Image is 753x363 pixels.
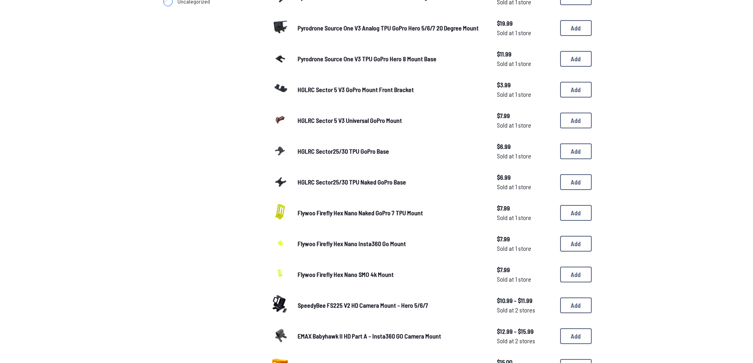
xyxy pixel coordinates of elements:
img: image [269,108,291,130]
button: Add [560,267,592,282]
a: image [269,324,291,348]
button: Add [560,51,592,67]
img: image [269,231,291,254]
img: image [269,201,291,223]
span: $12.99 - $15.99 [497,327,554,336]
span: Sold at 1 store [497,90,554,99]
button: Add [560,328,592,344]
span: HGLRC Sector25/30 TPU GoPro Base [298,147,389,155]
span: $11.99 [497,49,554,59]
span: Sold at 1 store [497,59,554,68]
a: Flywoo Firefly Hex Nano Insta360 Go Mount [298,239,484,248]
span: Sold at 1 store [497,151,554,161]
span: Pyrodrone Source One V3 Analog TPU GoPro Hero 5/6/7 20 Degree Mount [298,24,479,32]
span: Flywoo Firefly Hex Nano Naked GoPro 7 TPU Mount [298,209,423,216]
span: Flywoo Firefly Hex Nano Insta360 Go Mount [298,240,406,247]
a: image [269,262,291,287]
button: Add [560,174,592,190]
span: $19.99 [497,19,554,28]
button: Add [560,297,592,313]
img: image [269,262,291,284]
a: HGLRC Sector25/30 TPU GoPro Base [298,147,484,156]
img: image [269,170,291,192]
span: Sold at 1 store [497,182,554,192]
img: image [269,293,291,315]
a: Pyrodrone Source One V3 TPU GoPro Hero 8 Mount Base [298,54,484,64]
span: Sold at 1 store [497,120,554,130]
button: Add [560,20,592,36]
button: Add [560,143,592,159]
button: Add [560,236,592,252]
span: Sold at 2 stores [497,336,554,346]
span: SpeedyBee FS225 V2 HD Camera Mount - Hero 5/6/7 [298,301,428,309]
img: image [269,77,291,100]
span: $7.99 [497,111,554,120]
button: Add [560,113,592,128]
span: $6.99 [497,142,554,151]
a: Flywoo Firefly Hex Nano Naked GoPro 7 TPU Mount [298,208,484,218]
span: EMAX Babyhawk II HD Part A - Insta360 GO Camera Mount [298,332,441,340]
a: image [269,139,291,164]
a: image [269,16,291,40]
span: Sold at 1 store [497,28,554,38]
span: HGLRC Sector25/30 TPU Naked GoPro Base [298,178,406,186]
a: image [269,108,291,133]
span: Pyrodrone Source One V3 TPU GoPro Hero 8 Mount Base [298,55,436,62]
span: Sold at 1 store [497,275,554,284]
img: image [269,324,291,346]
button: Add [560,205,592,221]
img: image [269,16,291,38]
a: image [269,293,291,318]
a: Flywoo Firefly Hex Nano SMO 4k Mount [298,270,484,279]
a: HGLRC Sector 5 V3 GoPro Mount Front Bracket [298,85,484,94]
span: Sold at 1 store [497,213,554,222]
span: Sold at 1 store [497,244,554,253]
a: image [269,201,291,225]
span: Sold at 2 stores [497,305,554,315]
span: $3.99 [497,80,554,90]
img: image [269,47,291,69]
a: HGLRC Sector 5 V3 Universal GoPro Mount [298,116,484,125]
span: $6.99 [497,173,554,182]
a: image [269,231,291,256]
a: image [269,77,291,102]
a: SpeedyBee FS225 V2 HD Camera Mount - Hero 5/6/7 [298,301,484,310]
span: $7.99 [497,203,554,213]
span: $7.99 [497,265,554,275]
a: image [269,47,291,71]
a: HGLRC Sector25/30 TPU Naked GoPro Base [298,177,484,187]
span: HGLRC Sector 5 V3 Universal GoPro Mount [298,117,402,124]
a: EMAX Babyhawk II HD Part A - Insta360 GO Camera Mount [298,331,484,341]
button: Add [560,82,592,98]
span: Flywoo Firefly Hex Nano SMO 4k Mount [298,271,394,278]
a: image [269,170,291,194]
span: HGLRC Sector 5 V3 GoPro Mount Front Bracket [298,86,414,93]
span: $10.99 - $11.99 [497,296,554,305]
span: $7.99 [497,234,554,244]
img: image [269,139,291,161]
a: Pyrodrone Source One V3 Analog TPU GoPro Hero 5/6/7 20 Degree Mount [298,23,484,33]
